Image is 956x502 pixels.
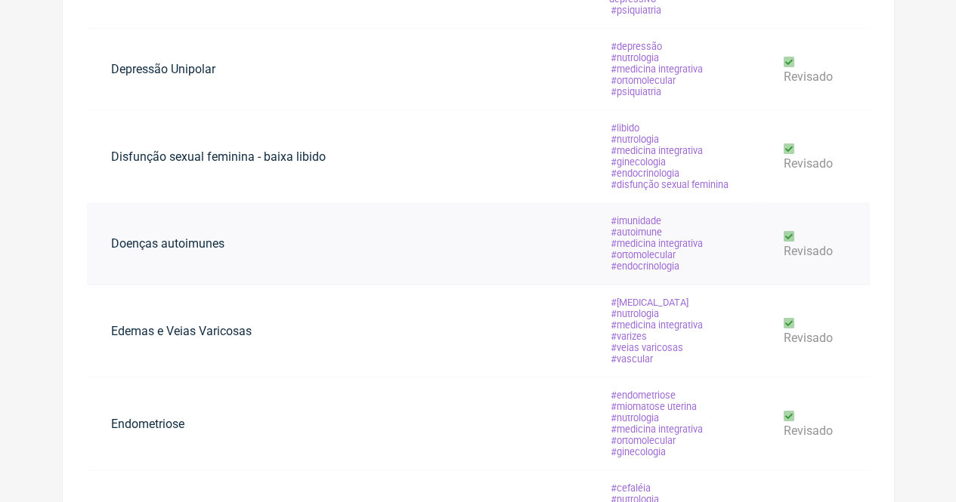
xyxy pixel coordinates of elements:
[609,390,676,401] span: endometriose
[609,331,648,342] span: varizes
[760,217,870,270] a: revisado
[609,401,698,412] span: miomatose uterina
[609,75,676,86] span: ortomolecular
[609,226,663,238] span: autoimune
[784,423,833,438] span: revisado
[585,110,753,202] a: libido nutrologia medicina integrativa ginecologia endocrinologia disfunção sexual feminina
[760,304,870,357] a: revisado
[609,412,660,423] span: nutrologia
[609,423,704,435] span: medicina integrativa
[87,50,240,88] a: Depressão Unipolar
[585,377,728,470] a: endometriose miomatose uterina nutrologia medicina integrativa ortomolecular ginecologia
[609,168,680,179] span: endocrinologia
[87,405,209,443] a: Endometriose
[784,244,833,258] span: revisado
[784,69,833,84] span: revisado
[609,134,660,145] span: nutrologia
[784,331,833,345] span: revisado
[609,86,662,97] span: psiquiatria
[784,156,833,171] span: revisado
[609,482,651,494] span: cefaléia
[609,260,680,272] span: endocrinologia
[609,52,660,63] span: nutrologia
[585,29,728,109] a: depressão nutrologia medicina integrativa ortomolecular psiquiatria
[609,156,667,168] span: ginecologia
[609,435,676,446] span: ortomolecular
[609,342,684,353] span: veias varicosas
[760,43,870,96] a: revisado
[609,122,640,134] span: libido
[609,238,704,249] span: medicina integrativa
[609,446,667,457] span: ginecologia
[87,137,350,176] a: Disfunção sexual feminina - baixa libido
[609,145,704,156] span: medicina integrativa
[609,63,704,75] span: medicina integrativa
[585,203,728,284] a: imunidade autoimune medicina integrativa ortomolecular endocrinologia
[87,224,249,263] a: Doenças autoimunes
[585,285,728,377] a: [MEDICAL_DATA] nutrologia medicina integrativa varizes veias varicosas vascular
[609,179,729,190] span: disfunção sexual feminina
[87,312,276,350] a: Edemas e Veias Varicosas
[609,215,662,226] span: imunidade
[609,319,704,331] span: medicina integrativa
[609,249,676,260] span: ortomolecular
[609,353,654,365] span: vascular
[760,397,870,450] a: revisado
[609,297,689,308] span: [MEDICAL_DATA]
[609,41,663,52] span: depressão
[760,130,870,183] a: revisado
[609,5,662,16] span: psiquiatria
[609,308,660,319] span: nutrologia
